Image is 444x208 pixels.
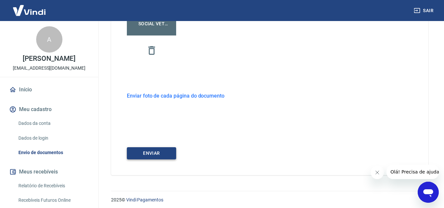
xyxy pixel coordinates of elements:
[36,26,62,53] div: A
[418,182,439,203] iframe: Botão para abrir a janela de mensagens
[8,165,90,179] button: Meus recebíveis
[4,5,55,10] span: Olá! Precisa de ajuda?
[386,165,439,179] iframe: Mensagem da empresa
[127,147,176,159] button: ENVIAR
[16,131,90,145] a: Dados de login
[8,102,90,117] button: Meu cadastro
[13,65,85,72] p: [EMAIL_ADDRESS][DOMAIN_NAME]
[16,194,90,207] a: Recebíveis Futuros Online
[126,197,163,202] a: Vindi Pagamentos
[16,146,90,159] a: Envio de documentos
[8,0,51,20] img: Vindi
[127,92,224,100] h6: Enviar foto de cada página do documento
[8,82,90,97] a: Início
[16,179,90,193] a: Relatório de Recebíveis
[371,166,384,179] iframe: Fechar mensagem
[412,5,436,17] button: Sair
[16,117,90,130] a: Dados da conta
[111,196,428,203] p: 2025 ©
[23,55,75,62] p: [PERSON_NAME]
